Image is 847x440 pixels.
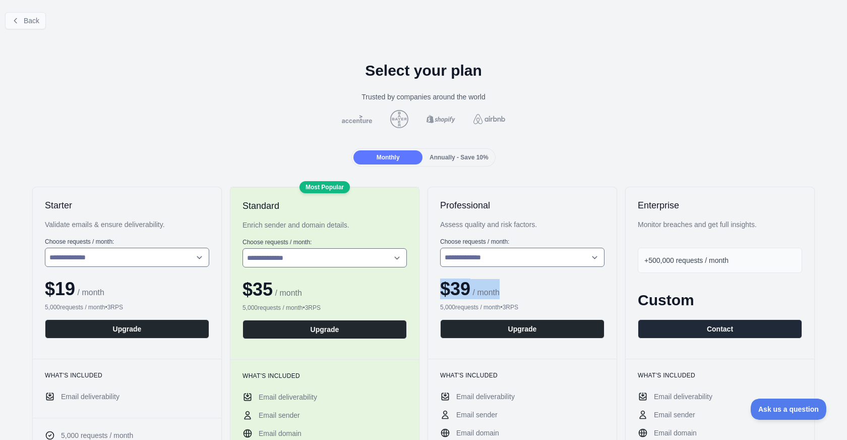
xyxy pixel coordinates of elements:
[638,199,802,211] h2: Enterprise
[751,399,827,420] iframe: Toggle Customer Support
[243,200,407,212] h2: Standard
[440,219,604,230] div: Assess quality and risk factors.
[440,199,604,211] h2: Professional
[243,220,407,230] div: Enrich sender and domain details.
[638,219,802,230] div: Monitor breaches and get full insights.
